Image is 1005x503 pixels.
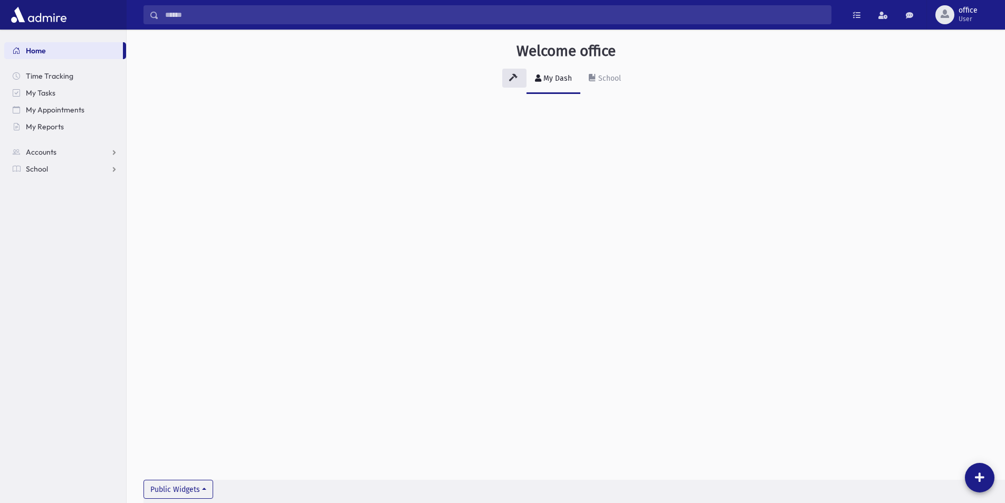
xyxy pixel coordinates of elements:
a: School [4,160,126,177]
a: My Tasks [4,84,126,101]
span: Time Tracking [26,71,73,81]
input: Search [159,5,831,24]
span: Accounts [26,147,56,157]
a: Home [4,42,123,59]
span: My Tasks [26,88,55,98]
div: My Dash [541,74,572,83]
a: My Reports [4,118,126,135]
img: AdmirePro [8,4,69,25]
a: School [580,64,629,94]
a: My Appointments [4,101,126,118]
a: My Dash [527,64,580,94]
span: Home [26,46,46,55]
span: My Appointments [26,105,84,115]
div: School [596,74,621,83]
span: School [26,164,48,174]
a: Accounts [4,144,126,160]
span: User [959,15,978,23]
span: My Reports [26,122,64,131]
h3: Welcome office [516,42,616,60]
a: Time Tracking [4,68,126,84]
span: office [959,6,978,15]
button: Public Widgets [143,480,213,499]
